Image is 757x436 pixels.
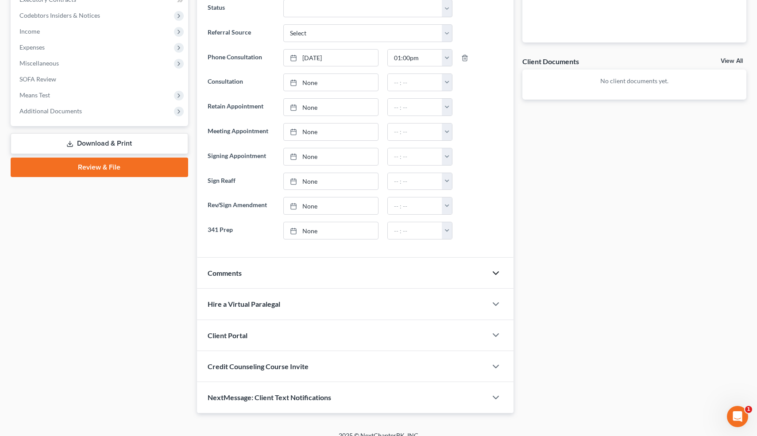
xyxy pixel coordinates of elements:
label: Consultation [203,73,279,91]
a: View All [721,58,743,64]
a: None [284,197,378,214]
a: Download & Print [11,133,188,154]
label: Sign Reaff [203,173,279,190]
span: Hire a Virtual Paralegal [208,300,280,308]
input: -- : -- [388,148,442,165]
a: Review & File [11,158,188,177]
iframe: Intercom live chat [727,406,748,427]
span: NextMessage: Client Text Notifications [208,393,331,401]
label: Signing Appointment [203,148,279,166]
a: [DATE] [284,50,378,66]
a: None [284,99,378,116]
label: Rev/Sign Amendment [203,197,279,215]
span: 1 [745,406,752,413]
span: Means Test [19,91,50,99]
a: None [284,222,378,239]
a: None [284,74,378,91]
span: Expenses [19,43,45,51]
span: Comments [208,269,242,277]
label: Referral Source [203,24,279,42]
a: SOFA Review [12,71,188,87]
input: -- : -- [388,173,442,190]
p: No client documents yet. [529,77,739,85]
span: Codebtors Insiders & Notices [19,12,100,19]
label: 341 Prep [203,222,279,239]
input: -- : -- [388,99,442,116]
input: -- : -- [388,123,442,140]
span: Client Portal [208,331,247,340]
a: None [284,173,378,190]
input: -- : -- [388,74,442,91]
label: Retain Appointment [203,98,279,116]
input: -- : -- [388,222,442,239]
span: Additional Documents [19,107,82,115]
div: Client Documents [522,57,579,66]
label: Meeting Appointment [203,123,279,141]
input: -- : -- [388,50,442,66]
span: Income [19,27,40,35]
a: None [284,148,378,165]
span: Credit Counseling Course Invite [208,362,309,370]
input: -- : -- [388,197,442,214]
span: SOFA Review [19,75,56,83]
span: Miscellaneous [19,59,59,67]
label: Phone Consultation [203,49,279,67]
a: None [284,123,378,140]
